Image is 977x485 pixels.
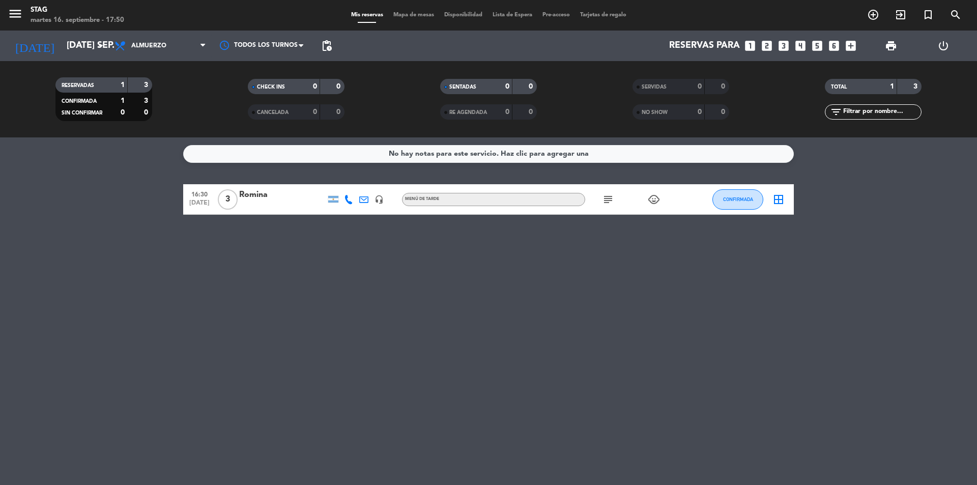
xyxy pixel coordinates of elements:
div: STAG [31,5,124,15]
i: add_box [844,39,857,52]
i: arrow_drop_down [95,40,107,52]
strong: 1 [121,81,125,89]
span: Pre-acceso [537,12,575,18]
strong: 0 [698,83,702,90]
span: Tarjetas de regalo [575,12,631,18]
strong: 0 [336,108,342,116]
strong: 0 [121,109,125,116]
span: print [885,40,897,52]
strong: 0 [336,83,342,90]
div: LOG OUT [917,31,969,61]
i: headset_mic [375,195,384,204]
span: SENTADAS [449,84,476,90]
span: RESERVADAS [62,83,94,88]
span: NO SHOW [642,110,668,115]
span: pending_actions [321,40,333,52]
span: SIN CONFIRMAR [62,110,102,116]
span: Disponibilidad [439,12,487,18]
i: looks_5 [811,39,824,52]
i: exit_to_app [895,9,907,21]
strong: 1 [121,97,125,104]
strong: 3 [144,81,150,89]
span: Mapa de mesas [388,12,439,18]
strong: 0 [505,108,509,116]
i: looks_6 [827,39,841,52]
i: filter_list [830,106,842,118]
span: Lista de Espera [487,12,537,18]
strong: 0 [698,108,702,116]
strong: 0 [721,108,727,116]
span: [DATE] [187,199,212,211]
i: search [950,9,962,21]
span: CONFIRMADA [62,99,97,104]
strong: 0 [529,83,535,90]
i: subject [602,193,614,206]
span: RE AGENDADA [449,110,487,115]
strong: 3 [144,97,150,104]
input: Filtrar por nombre... [842,106,921,118]
span: 3 [218,189,238,210]
span: CHECK INS [257,84,285,90]
strong: 0 [529,108,535,116]
span: Almuerzo [131,42,166,49]
i: looks_3 [777,39,790,52]
i: turned_in_not [922,9,934,21]
button: menu [8,6,23,25]
strong: 0 [721,83,727,90]
div: martes 16. septiembre - 17:50 [31,15,124,25]
span: Reservas para [669,41,740,51]
div: Romina [239,188,326,202]
strong: 1 [890,83,894,90]
button: CONFIRMADA [712,189,763,210]
i: border_all [772,193,785,206]
strong: 0 [313,108,317,116]
i: looks_two [760,39,773,52]
div: No hay notas para este servicio. Haz clic para agregar una [389,148,589,160]
i: add_circle_outline [867,9,879,21]
i: looks_4 [794,39,807,52]
span: TOTAL [831,84,847,90]
strong: 0 [144,109,150,116]
strong: 3 [913,83,919,90]
i: power_settings_new [937,40,950,52]
span: CONFIRMADA [723,196,753,202]
span: CANCELADA [257,110,289,115]
strong: 0 [505,83,509,90]
i: child_care [648,193,660,206]
strong: 0 [313,83,317,90]
i: menu [8,6,23,21]
i: looks_one [743,39,757,52]
span: SERVIDAS [642,84,667,90]
span: Menú de tarde [405,197,439,201]
i: [DATE] [8,35,62,57]
span: 16:30 [187,188,212,199]
span: Mis reservas [346,12,388,18]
